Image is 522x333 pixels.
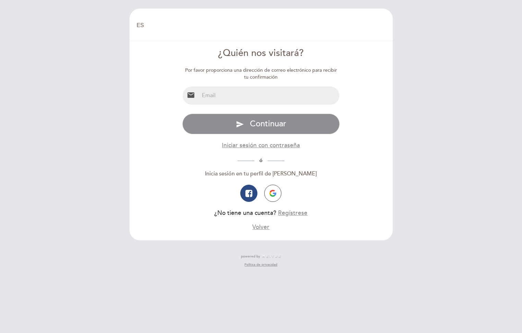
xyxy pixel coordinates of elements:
[250,119,286,129] span: Continuar
[182,170,340,178] div: Inicia sesión en tu perfil de [PERSON_NAME]
[182,47,340,60] div: ¿Quién nos visitará?
[269,190,276,197] img: icon-google.png
[182,67,340,81] div: Por favor proporciona una dirección de correo electrónico para recibir tu confirmación
[214,209,276,217] span: ¿No tiene una cuenta?
[187,91,195,99] i: email
[252,223,269,231] button: Volver
[254,158,268,163] span: ó
[241,254,260,259] span: powered by
[236,120,244,128] i: send
[241,254,281,259] a: powered by
[222,141,300,150] button: Iniciar sesión con contraseña
[199,87,339,105] input: Email
[182,114,340,134] button: send Continuar
[262,255,281,258] img: MEITRE
[278,209,307,217] button: Regístrese
[244,262,277,267] a: Política de privacidad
